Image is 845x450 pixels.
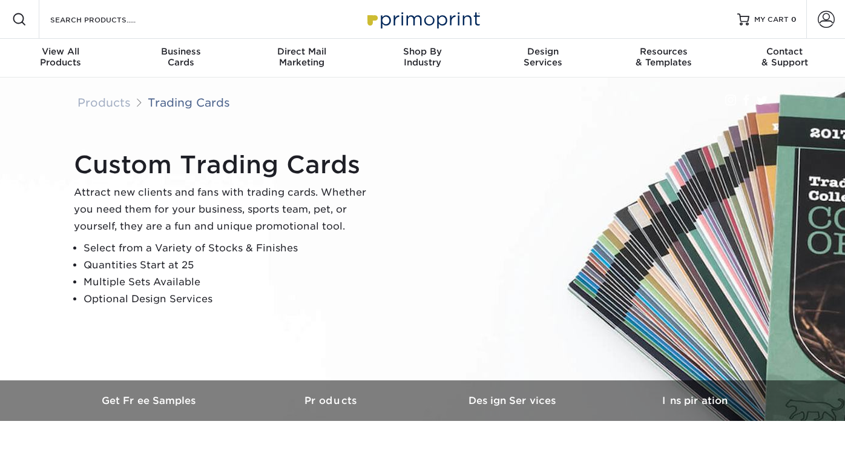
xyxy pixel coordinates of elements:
span: Business [120,46,241,57]
a: Design Services [422,380,604,421]
a: Products [77,96,131,109]
img: Primoprint [362,6,483,32]
h3: Design Services [422,395,604,406]
li: Select from a Variety of Stocks & Finishes [84,240,376,257]
li: Optional Design Services [84,291,376,308]
a: Direct MailMarketing [242,39,362,78]
div: Industry [362,46,482,68]
li: Quantities Start at 25 [84,257,376,274]
a: BusinessCards [120,39,241,78]
div: & Templates [603,46,724,68]
p: Attract new clients and fans with trading cards. Whether you need them for your business, sports ... [74,184,376,235]
span: Contact [725,46,845,57]
a: Resources& Templates [603,39,724,78]
span: MY CART [754,15,789,25]
h3: Products [241,395,422,406]
input: SEARCH PRODUCTS..... [49,12,167,27]
div: Services [483,46,603,68]
a: Contact& Support [725,39,845,78]
div: Cards [120,46,241,68]
span: Resources [603,46,724,57]
a: Inspiration [604,380,786,421]
a: DesignServices [483,39,603,78]
a: Products [241,380,422,421]
div: & Support [725,46,845,68]
li: Multiple Sets Available [84,274,376,291]
span: Design [483,46,603,57]
h3: Inspiration [604,395,786,406]
h3: Get Free Samples [59,395,241,406]
span: Shop By [362,46,482,57]
span: Direct Mail [242,46,362,57]
span: 0 [791,15,797,24]
h1: Custom Trading Cards [74,150,376,179]
a: Shop ByIndustry [362,39,482,78]
a: Get Free Samples [59,380,241,421]
div: Marketing [242,46,362,68]
a: Trading Cards [148,96,230,109]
